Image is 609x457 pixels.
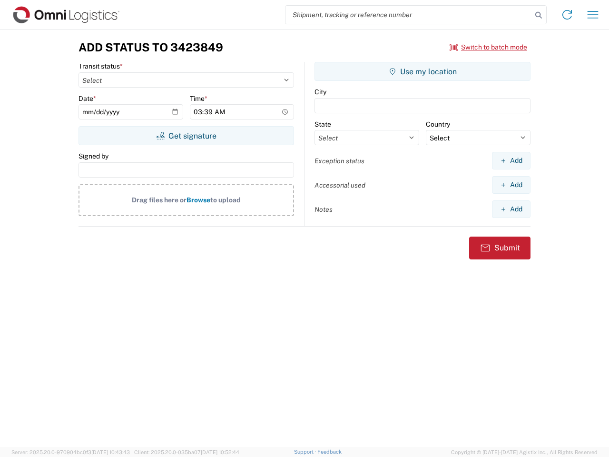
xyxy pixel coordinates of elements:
[91,449,130,455] span: [DATE] 10:43:43
[79,152,108,160] label: Signed by
[79,40,223,54] h3: Add Status to 3423849
[314,62,530,81] button: Use my location
[317,449,342,455] a: Feedback
[314,181,365,189] label: Accessorial used
[201,449,239,455] span: [DATE] 10:52:44
[314,120,331,129] label: State
[187,196,210,204] span: Browse
[79,62,123,70] label: Transit status
[492,152,530,169] button: Add
[314,88,326,96] label: City
[134,449,239,455] span: Client: 2025.20.0-035ba07
[314,205,333,214] label: Notes
[210,196,241,204] span: to upload
[451,448,598,457] span: Copyright © [DATE]-[DATE] Agistix Inc., All Rights Reserved
[450,40,527,55] button: Switch to batch mode
[79,94,96,103] label: Date
[314,157,364,165] label: Exception status
[11,449,130,455] span: Server: 2025.20.0-970904bc0f3
[132,196,187,204] span: Drag files here or
[285,6,532,24] input: Shipment, tracking or reference number
[426,120,450,129] label: Country
[492,176,530,194] button: Add
[294,449,318,455] a: Support
[469,237,530,259] button: Submit
[492,200,530,218] button: Add
[190,94,207,103] label: Time
[79,126,294,145] button: Get signature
